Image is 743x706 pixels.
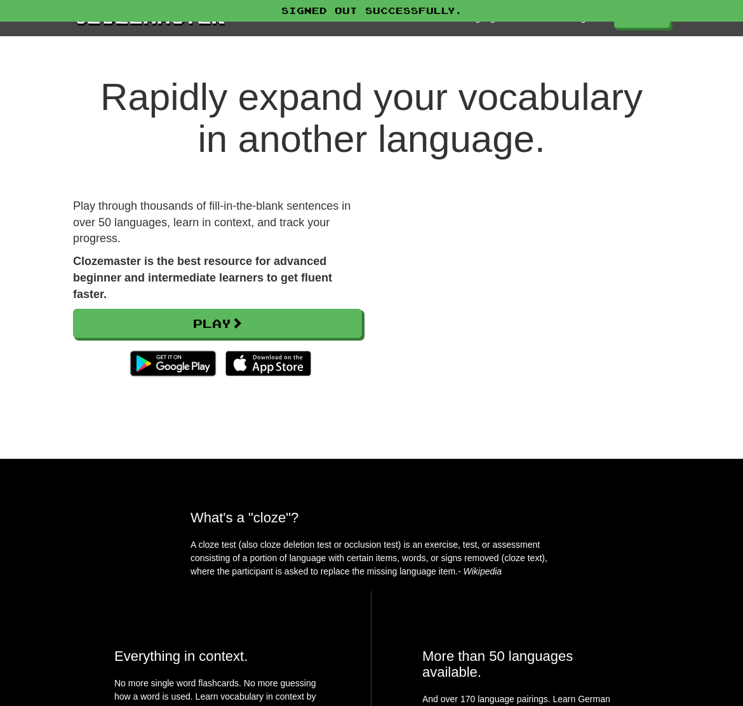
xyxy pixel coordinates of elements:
strong: Clozemaster is the best resource for advanced beginner and intermediate learners to get fluent fa... [73,255,332,300]
p: A cloze test (also cloze deletion test or occlusion test) is an exercise, test, or assessment con... [191,538,552,578]
img: Get it on Google Play [124,344,222,383]
h2: What's a "cloze"? [191,510,552,526]
h2: More than 50 languages available. [422,648,629,680]
img: Download_on_the_App_Store_Badge_US-UK_135x40-25178aeef6eb6b83b96f5f2d004eda3bffbb37122de64afbaef7... [225,351,311,376]
a: Play [73,309,362,338]
h2: Everything in context. [114,648,320,664]
p: Play through thousands of fill-in-the-blank sentences in over 50 languages, learn in context, and... [73,198,362,247]
em: - Wikipedia [458,566,502,576]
